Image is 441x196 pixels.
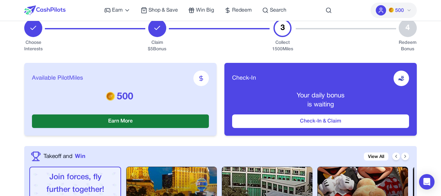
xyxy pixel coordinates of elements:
img: CashPilots Logo [24,5,66,15]
a: Win Big [188,6,214,14]
button: PMs500 [371,3,417,18]
span: Check-In [232,74,256,83]
p: Your daily bonus [232,91,409,100]
img: PMs [106,92,115,101]
div: 4 [399,19,417,37]
span: Takeoff and [44,152,72,161]
div: Claim $ 5 Bonus [148,40,166,53]
span: 500 [395,7,404,15]
span: Win Big [196,6,214,14]
span: Shop & Save [149,6,178,14]
img: PMs [389,7,394,13]
button: Earn More [32,114,209,128]
a: View All [364,152,388,161]
span: Win [75,152,85,161]
span: Search [270,6,286,14]
a: Redeem [224,6,252,14]
span: Earn [112,6,123,14]
p: 500 [32,91,209,103]
span: is waiting [307,102,334,108]
span: Available PilotMiles [32,74,83,83]
a: Search [262,6,286,14]
div: Collect 1500 Miles [272,40,293,53]
span: Redeem [232,6,252,14]
a: Shop & Save [141,6,178,14]
button: Check-In & Claim [232,114,409,128]
div: Choose Interests [24,40,42,53]
div: Open Intercom Messenger [419,174,435,190]
a: Earn [104,6,130,14]
img: receive-dollar [398,75,405,82]
a: Takeoff andWin [44,152,85,161]
div: Redeem Bonus [399,40,417,53]
div: 3 [273,19,292,37]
